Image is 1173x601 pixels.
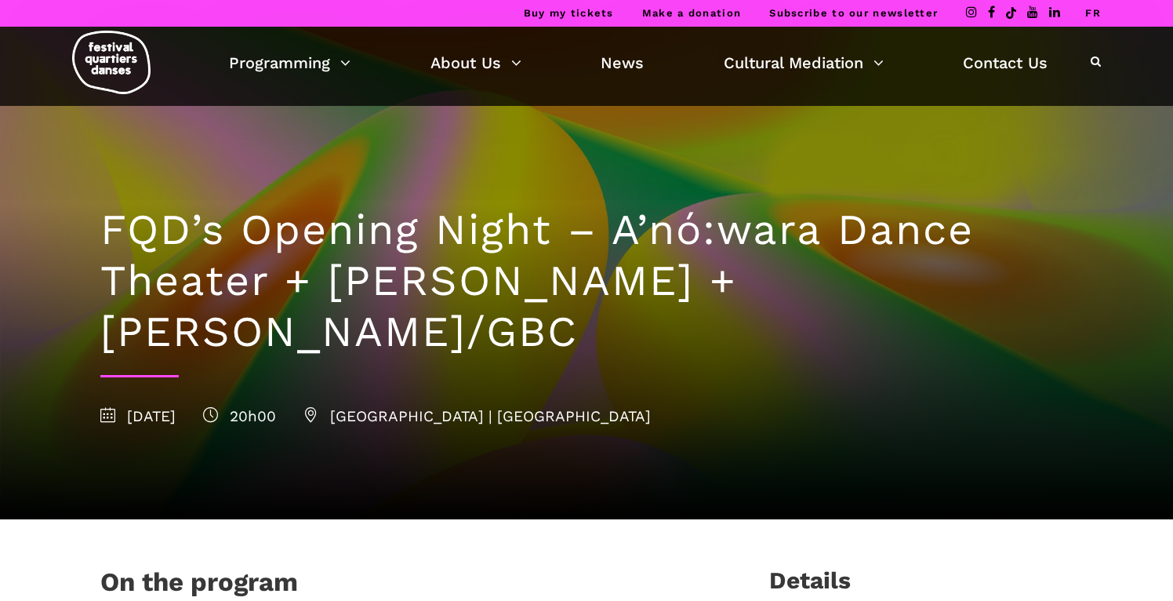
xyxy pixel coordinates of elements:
a: Programming [229,49,350,76]
a: About Us [430,49,521,76]
img: logo-fqd-med [72,31,151,94]
a: Make a donation [642,7,742,19]
a: Cultural Mediation [724,49,884,76]
span: [GEOGRAPHIC_DATA] | [GEOGRAPHIC_DATA] [303,407,651,425]
h1: FQD’s Opening Night – A’nó:wara Dance Theater + [PERSON_NAME] + [PERSON_NAME]/GBC [100,205,1073,357]
a: Contact Us [963,49,1048,76]
a: News [601,49,644,76]
a: Buy my tickets [524,7,614,19]
span: [DATE] [100,407,176,425]
span: 20h00 [203,407,276,425]
a: Subscribe to our newsletter [769,7,938,19]
a: FR [1085,7,1101,19]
